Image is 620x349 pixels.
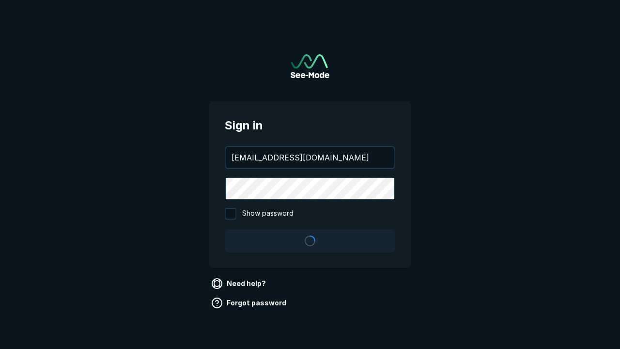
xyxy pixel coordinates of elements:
a: Need help? [209,276,270,291]
a: Forgot password [209,295,290,311]
input: your@email.com [226,147,394,168]
span: Sign in [225,117,395,134]
img: See-Mode Logo [291,54,329,78]
span: Show password [242,208,294,220]
a: Go to sign in [291,54,329,78]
